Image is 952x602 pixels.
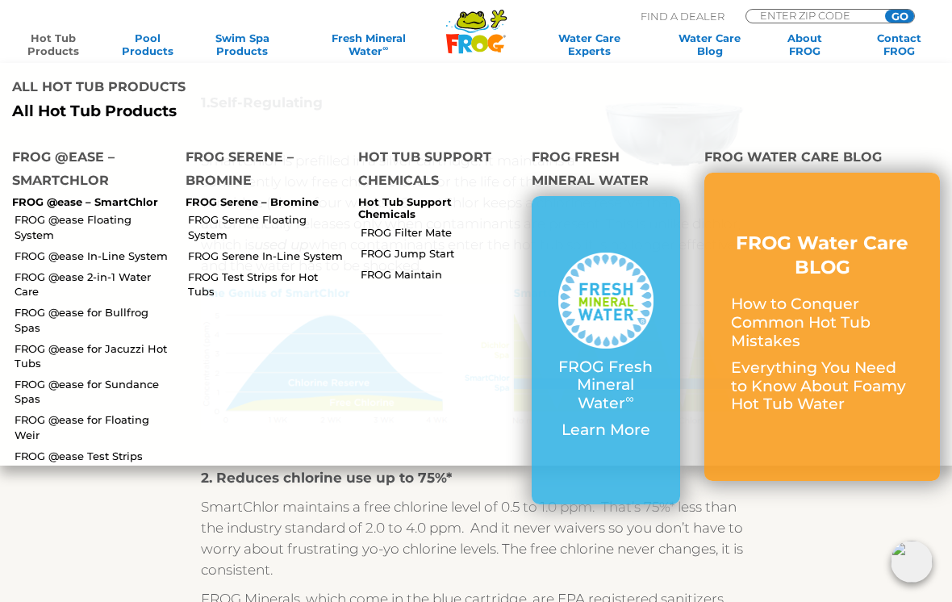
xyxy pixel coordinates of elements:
a: FROG Serene In-Line System [188,249,347,263]
a: Water CareExperts [527,31,652,57]
a: FROG @ease Floating System [15,212,173,241]
strong: 2. Reduces chlorine use up to 75%* [201,470,452,486]
input: GO [885,10,914,23]
p: FROG Serene – Bromine [186,196,335,209]
a: FROG Serene Floating System [188,212,347,241]
sup: ∞ [382,44,388,52]
h4: FROG Water Care Blog [704,145,940,173]
h4: Hot Tub Support Chemicals [358,145,507,196]
a: FROG @ease for Jacuzzi Hot Tubs [15,341,173,370]
p: FROG @ease – SmartChlor [12,196,161,209]
sup: ∞ [625,391,633,406]
a: Water CareBlog [673,31,746,57]
p: How to Conquer Common Hot Tub Mistakes [731,295,913,350]
a: FROG @ease 2-in-1 Water Care [15,270,173,299]
a: FROG Fresh Mineral Water∞ Learn More [558,253,654,448]
a: AboutFROG [768,31,841,57]
a: FROG @ease for Bullfrog Spas [15,305,173,334]
h4: All Hot Tub Products [12,75,464,102]
h4: FROG Serene – Bromine [186,145,335,196]
input: Zip Code Form [758,10,867,21]
a: FROG @ease for Floating Weir [15,412,173,441]
a: All Hot Tub Products [12,102,464,121]
p: Everything You Need to Know About Foamy Hot Tub Water [731,359,913,414]
h4: FROG Fresh Mineral Water [532,145,681,196]
p: Hot Tub Support Chemicals [358,196,507,221]
a: Hot TubProducts [16,31,90,57]
h3: FROG Water Care BLOG [731,232,913,280]
a: FROG Test Strips for Hot Tubs [188,270,347,299]
a: FROG @ease In-Line System [15,249,173,263]
a: FROG Maintain [361,267,520,282]
a: FROG @ease for Sundance Spas [15,377,173,406]
a: PoolProducts [111,31,184,57]
a: Swim SpaProducts [206,31,279,57]
a: FROG @ease Test Strips [15,449,173,463]
a: Fresh MineralWater∞ [300,31,437,57]
a: FROG Jump Start [361,246,520,261]
a: FROG Water Care BLOG How to Conquer Common Hot Tub Mistakes Everything You Need to Know About Foa... [731,232,913,423]
p: Learn More [558,421,654,440]
p: SmartChlor maintains a free chlorine level of 0.5 to 1.0 ppm. That’s 75%* less than the industry ... [201,496,750,580]
h4: FROG @ease – SmartChlor [12,145,161,196]
p: Find A Dealer [641,9,724,23]
p: FROG Fresh Mineral Water [558,358,654,413]
a: FROG Filter Mate [361,225,520,240]
a: ContactFROG [862,31,936,57]
img: openIcon [891,541,933,583]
